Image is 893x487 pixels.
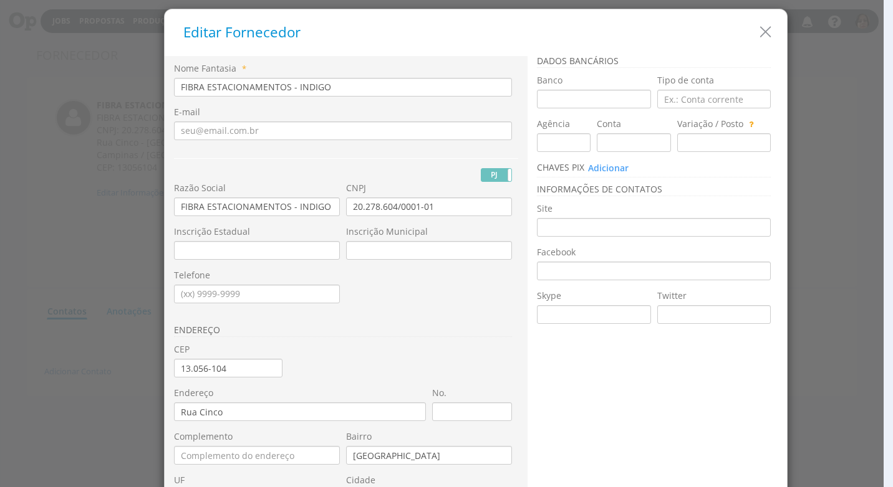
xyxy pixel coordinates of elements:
input: 00.000-000 [174,359,282,377]
h3: Informações de Contatos [537,184,771,196]
label: Skype [537,290,561,302]
label: Agência [537,118,570,130]
label: PJ [481,169,511,181]
label: Razão Social [174,182,226,194]
label: Twitter [657,290,687,302]
span: Campo obrigatório [239,63,246,74]
h3: Dados bancários [537,56,771,68]
label: Variação / Posto [677,118,743,130]
label: Facebook [537,246,576,258]
input: Complemento do endereço [174,446,340,465]
h3: ENDEREÇO [174,325,512,337]
input: 00.000.000/0000-00 [346,197,512,216]
h5: Editar Fornecedor [183,25,778,40]
label: UF [174,474,185,486]
button: Adicionar [587,161,629,175]
h3: Chaves PIX [537,161,771,177]
label: Cidade [346,474,375,486]
label: Endereço [174,387,213,399]
label: Banco [537,74,562,87]
label: Nome Fantasia [174,62,236,75]
label: No. [432,387,446,399]
label: Tipo de conta [657,74,714,87]
input: Informe um e-mail válido [174,121,512,140]
input: (xx) 9999-9999 [174,285,340,303]
input: Ex.: Conta corrente [657,90,771,108]
label: Inscrição Municipal [346,225,428,238]
label: CNPJ [346,182,366,194]
label: Conta [597,118,621,130]
label: E-mail [174,106,200,118]
label: Telefone [174,269,210,281]
label: Inscrição Estadual [174,225,250,238]
label: Complemento [174,430,233,443]
input: Digite o logradouro do cliente (Rua, Avenida, Alameda) [174,402,426,421]
label: Site [537,202,553,215]
label: Bairro [346,430,372,443]
span: Utilize este campo para informar dados adicionais ou específicos para esta conta. Ex: 013 - Poupança [746,118,753,130]
label: CEP [174,343,190,356]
